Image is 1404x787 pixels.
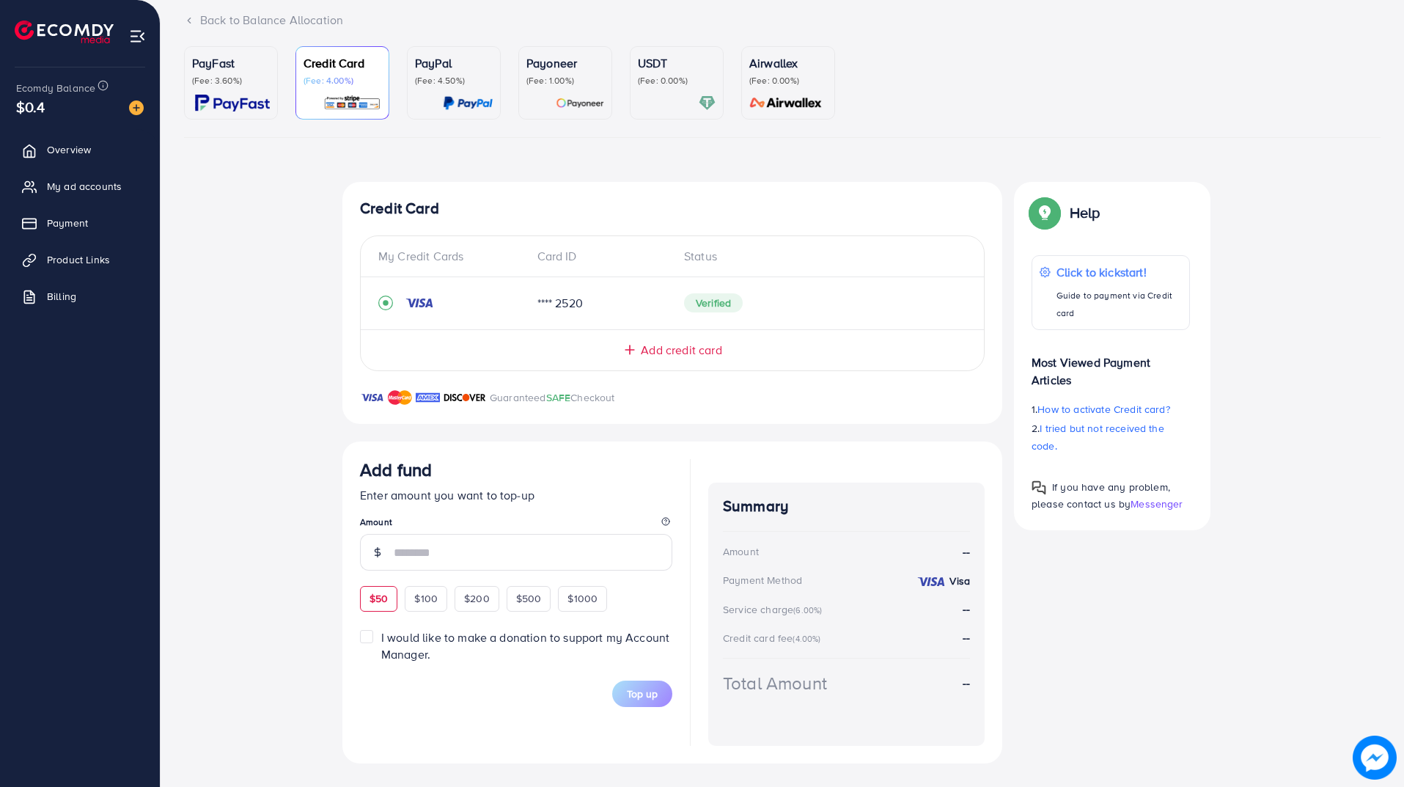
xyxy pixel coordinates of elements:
[516,591,542,606] span: $500
[963,543,970,560] strong: --
[672,248,966,265] div: Status
[381,629,669,662] span: I would like to make a donation to support my Account Manager.
[11,208,149,238] a: Payment
[184,12,1381,29] div: Back to Balance Allocation
[47,216,88,230] span: Payment
[684,293,743,312] span: Verified
[723,573,802,587] div: Payment Method
[192,54,270,72] p: PayFast
[323,95,381,111] img: card
[1037,402,1169,417] span: How to activate Credit card?
[963,629,970,645] strong: --
[1032,480,1046,495] img: Popup guide
[15,21,114,43] img: logo
[304,54,381,72] p: Credit Card
[567,591,598,606] span: $1000
[444,389,486,406] img: brand
[638,54,716,72] p: USDT
[627,687,658,701] span: Top up
[723,544,759,559] div: Amount
[723,670,827,696] div: Total Amount
[11,245,149,274] a: Product Links
[749,75,827,87] p: (Fee: 0.00%)
[415,75,493,87] p: (Fee: 4.50%)
[1032,200,1058,226] img: Popup guide
[47,289,76,304] span: Billing
[415,54,493,72] p: PayPal
[378,248,526,265] div: My Credit Cards
[556,95,604,111] img: card
[129,100,144,115] img: image
[1056,263,1182,281] p: Click to kickstart!
[916,576,946,587] img: credit
[360,200,985,218] h4: Credit Card
[546,390,571,405] span: SAFE
[526,248,673,265] div: Card ID
[723,602,826,617] div: Service charge
[638,75,716,87] p: (Fee: 0.00%)
[793,604,822,616] small: (6.00%)
[723,631,826,645] div: Credit card fee
[11,282,149,311] a: Billing
[47,142,91,157] span: Overview
[641,342,721,359] span: Add credit card
[1032,342,1190,389] p: Most Viewed Payment Articles
[416,389,440,406] img: brand
[464,591,490,606] span: $200
[360,389,384,406] img: brand
[1131,497,1183,511] span: Messenger
[378,296,393,310] svg: record circle
[526,75,604,87] p: (Fee: 1.00%)
[1056,287,1182,322] p: Guide to payment via Credit card
[360,516,672,534] legend: Amount
[16,96,45,117] span: $0.4
[129,28,146,45] img: menu
[47,179,122,194] span: My ad accounts
[745,95,827,111] img: card
[414,591,438,606] span: $100
[360,486,672,504] p: Enter amount you want to top-up
[11,135,149,164] a: Overview
[490,389,615,406] p: Guaranteed Checkout
[1032,400,1190,418] p: 1.
[47,252,110,267] span: Product Links
[612,681,672,707] button: Top up
[11,172,149,201] a: My ad accounts
[526,54,604,72] p: Payoneer
[192,75,270,87] p: (Fee: 3.60%)
[388,389,412,406] img: brand
[949,574,970,588] strong: Visa
[1032,420,1190,455] p: 2.
[195,95,270,111] img: card
[963,601,970,617] strong: --
[793,633,820,645] small: (4.00%)
[1356,739,1392,775] img: image
[1032,421,1164,453] span: I tried but not received the code.
[16,81,95,95] span: Ecomdy Balance
[699,95,716,111] img: card
[443,95,493,111] img: card
[370,591,388,606] span: $50
[304,75,381,87] p: (Fee: 4.00%)
[749,54,827,72] p: Airwallex
[1032,480,1170,511] span: If you have any problem, please contact us by
[360,459,432,480] h3: Add fund
[405,297,434,309] img: credit
[963,675,970,692] strong: --
[1070,204,1100,222] p: Help
[723,497,970,516] h4: Summary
